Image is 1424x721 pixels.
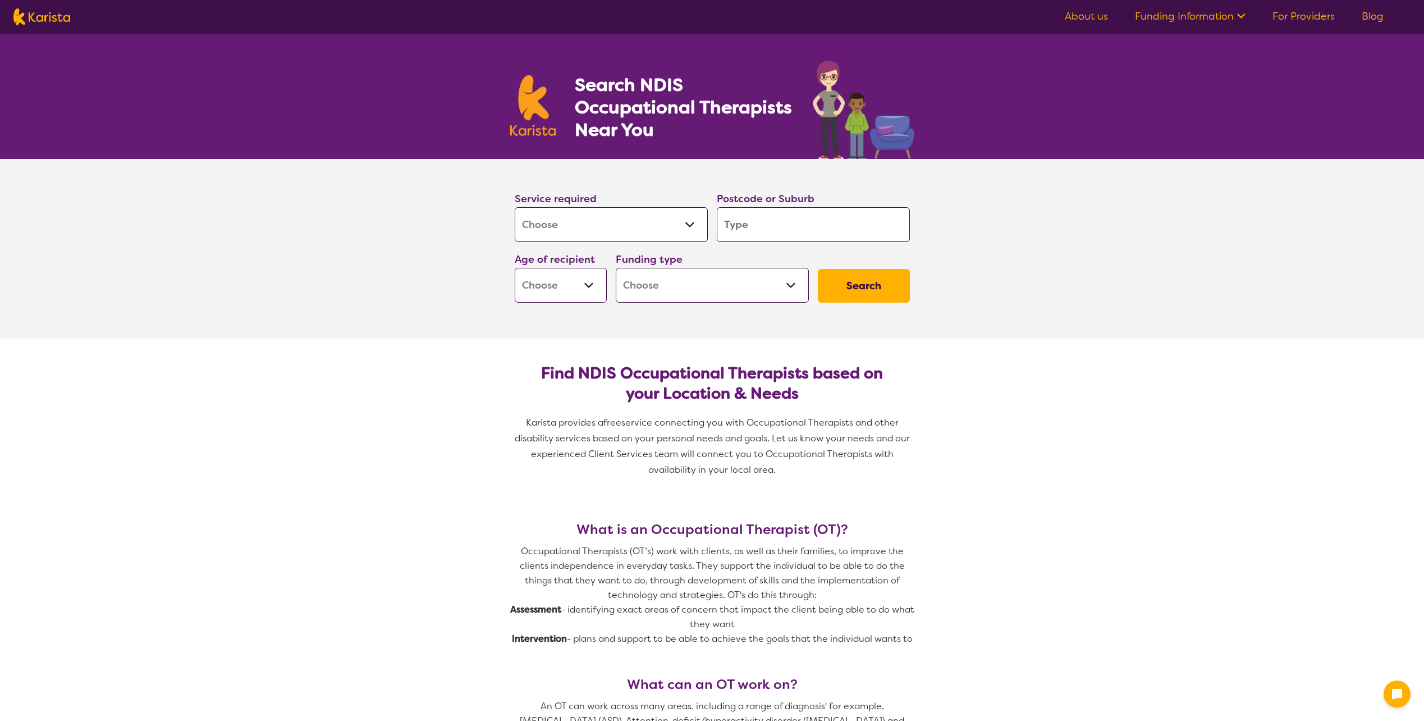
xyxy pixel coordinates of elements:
p: Occupational Therapists (OT’s) work with clients, as well as their families, to improve the clien... [510,544,914,603]
img: Karista logo [510,75,556,136]
strong: Intervention [512,633,567,645]
button: Search [818,269,910,303]
a: Blog [1362,10,1384,23]
a: For Providers [1272,10,1335,23]
strong: Assessment [510,604,561,615]
h1: Search NDIS Occupational Therapists Near You [575,74,793,141]
p: - plans and support to be able to achieve the goals that the individual wants to [510,632,914,646]
label: Service required [515,192,597,206]
a: Funding Information [1135,10,1246,23]
h3: What is an Occupational Therapist (OT)? [510,522,914,537]
label: Postcode or Suburb [717,192,814,206]
label: Funding type [616,253,683,266]
a: About us [1065,10,1108,23]
h2: Find NDIS Occupational Therapists based on your Location & Needs [524,363,901,404]
span: free [603,417,621,428]
span: service connecting you with Occupational Therapists and other disability services based on your p... [515,417,912,476]
img: occupational-therapy [813,61,914,159]
h3: What can an OT work on? [510,677,914,692]
img: Karista logo [13,8,70,25]
span: Karista provides a [526,417,603,428]
label: Age of recipient [515,253,595,266]
input: Type [717,207,910,242]
p: - identifying exact areas of concern that impact the client being able to do what they want [510,603,914,632]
